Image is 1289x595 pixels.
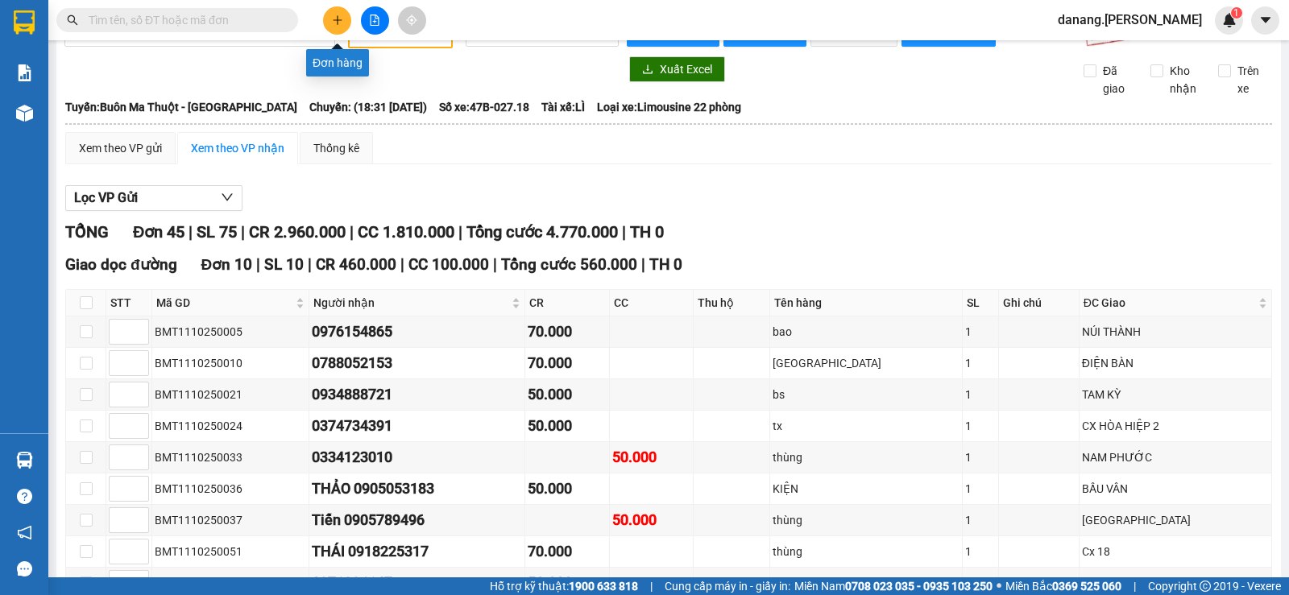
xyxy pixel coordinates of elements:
[1233,7,1239,19] span: 1
[189,52,327,75] div: 0909187537
[466,222,618,242] span: Tổng cước 4.770.000
[650,577,653,595] span: |
[312,446,522,469] div: 0334123010
[528,352,606,374] div: 70.000
[189,14,327,52] div: Buôn Mê Thuột
[963,290,999,316] th: SL
[610,290,694,316] th: CC
[17,525,32,540] span: notification
[694,290,769,316] th: Thu hộ
[156,294,292,312] span: Mã GD
[197,222,237,242] span: SL 75
[408,255,489,274] span: CC 100.000
[155,386,306,403] div: BMT1110250021
[1082,323,1269,341] div: NÚI THÀNH
[845,580,993,593] strong: 0708 023 035 - 0935 103 250
[965,354,996,372] div: 1
[773,386,959,403] div: bs
[1134,577,1136,595] span: |
[313,139,359,157] div: Thống kê
[155,574,306,592] div: BMT1110250054
[965,448,996,466] div: 1
[17,561,32,576] span: message
[309,98,427,116] span: Chuyến: (18:31 [DATE])
[155,417,306,435] div: BMT1110250024
[1251,6,1279,35] button: caret-down
[189,222,193,242] span: |
[155,448,306,466] div: BMT1110250033
[398,6,426,35] button: aim
[770,290,963,316] th: Tên hàng
[256,255,260,274] span: |
[490,577,638,595] span: Hỗ trợ kỹ thuật:
[773,417,959,435] div: tx
[14,10,35,35] img: logo-vxr
[313,294,508,312] span: Người nhận
[439,98,529,116] span: Số xe: 47B-027.18
[74,188,138,208] span: Lọc VP Gửi
[152,316,309,348] td: BMT1110250005
[65,185,242,211] button: Lọc VP Gửi
[525,290,609,316] th: CR
[152,411,309,442] td: BMT1110250024
[1082,386,1269,403] div: TAM KỲ
[312,540,522,563] div: THÁI 0918225317
[997,583,1001,589] span: ⚪️
[79,139,162,157] div: Xem theo VP gửi
[458,222,462,242] span: |
[323,6,351,35] button: plus
[133,222,184,242] span: Đơn 45
[65,101,297,114] b: Tuyến: Buôn Ma Thuột - [GEOGRAPHIC_DATA]
[155,323,306,341] div: BMT1110250005
[152,473,309,505] td: BMT1110250036
[312,509,522,531] div: Tiến 0905789496
[400,255,404,274] span: |
[152,536,309,568] td: BMT1110250051
[264,255,304,274] span: SL 10
[773,543,959,560] div: thùng
[332,14,343,26] span: plus
[16,105,33,122] img: warehouse-icon
[14,14,177,69] div: [GEOGRAPHIC_DATA] (Hàng)
[14,14,39,31] span: Gửi:
[630,222,664,242] span: TH 0
[12,101,180,121] div: 50.000
[773,448,959,466] div: thùng
[152,348,309,379] td: BMT1110250010
[528,477,606,500] div: 50.000
[89,11,279,29] input: Tìm tên, số ĐT hoặc mã đơn
[641,255,645,274] span: |
[65,222,109,242] span: TỔNG
[16,64,33,81] img: solution-icon
[965,323,996,341] div: 1
[528,572,606,594] div: 50.000
[152,505,309,536] td: BMT1110250037
[773,511,959,529] div: thùng
[155,480,306,498] div: BMT1110250036
[569,580,638,593] strong: 1900 633 818
[155,511,306,529] div: BMT1110250037
[1231,62,1273,97] span: Trên xe
[965,386,996,403] div: 1
[312,415,522,437] div: 0374734391
[1222,13,1237,27] img: icon-new-feature
[965,417,996,435] div: 1
[649,255,682,274] span: TH 0
[308,255,312,274] span: |
[999,290,1079,316] th: Ghi chú
[612,509,690,531] div: 50.000
[152,442,309,473] td: BMT1110250033
[528,320,606,343] div: 70.000
[221,191,234,204] span: down
[665,577,790,595] span: Cung cấp máy in - giấy in:
[312,352,522,374] div: 0788052153
[965,480,996,498] div: 1
[189,15,227,32] span: Nhận:
[155,354,306,372] div: BMT1110250010
[201,255,253,274] span: Đơn 10
[12,103,37,120] span: CR :
[501,255,637,274] span: Tổng cước 560.000
[312,320,522,343] div: 0976154865
[14,69,177,92] div: 0905288109
[312,572,522,594] div: 0971996147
